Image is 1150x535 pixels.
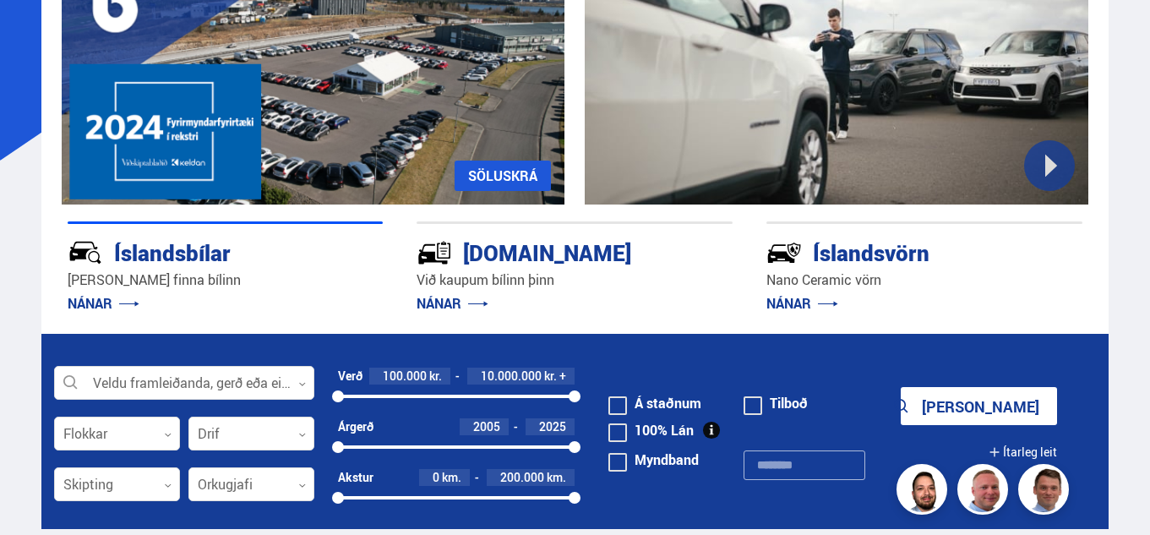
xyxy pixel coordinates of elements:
[547,471,566,484] span: km.
[429,369,442,383] span: kr.
[68,237,324,266] div: Íslandsbílar
[960,467,1011,517] img: siFngHWaQ9KaOqBr.png
[766,235,802,270] img: -Svtn6bYgwAsiwNX.svg
[766,237,1022,266] div: Íslandsvörn
[68,235,103,270] img: JRvxyua_JYH6wB4c.svg
[455,161,551,191] a: SÖLUSKRÁ
[68,294,139,313] a: NÁNAR
[500,469,544,485] span: 200.000
[338,420,373,434] div: Árgerð
[608,453,699,467] label: Myndband
[539,418,566,434] span: 2025
[559,369,566,383] span: +
[442,471,461,484] span: km.
[14,7,64,57] button: Open LiveChat chat widget
[989,433,1057,471] button: Ítarleg leit
[1021,467,1071,517] img: FbJEzSuNWCJXmdc-.webp
[338,471,373,484] div: Akstur
[744,396,808,410] label: Tilboð
[608,396,701,410] label: Á staðnum
[383,368,427,384] span: 100.000
[417,235,452,270] img: tr5P-W3DuiFaO7aO.svg
[68,270,384,290] p: [PERSON_NAME] finna bílinn
[417,294,488,313] a: NÁNAR
[473,418,500,434] span: 2005
[901,387,1057,425] button: [PERSON_NAME]
[481,368,542,384] span: 10.000.000
[544,369,557,383] span: kr.
[899,467,950,517] img: nhp88E3Fdnt1Opn2.png
[417,237,673,266] div: [DOMAIN_NAME]
[433,469,439,485] span: 0
[338,369,362,383] div: Verð
[766,270,1082,290] p: Nano Ceramic vörn
[766,294,838,313] a: NÁNAR
[417,270,733,290] p: Við kaupum bílinn þinn
[608,423,694,437] label: 100% Lán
